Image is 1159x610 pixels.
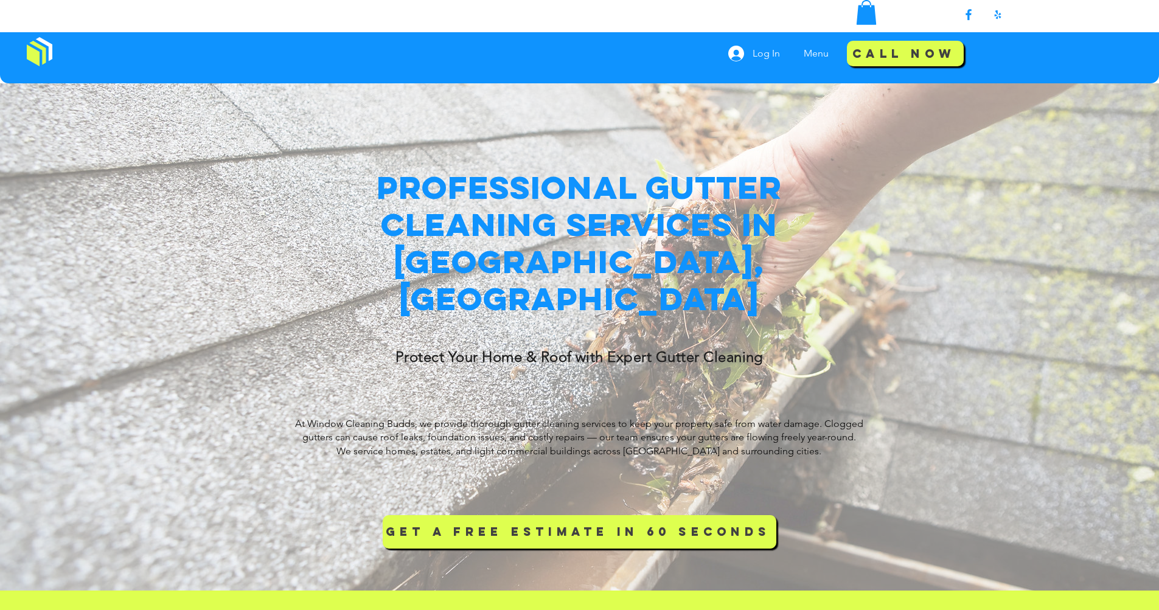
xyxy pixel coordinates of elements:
[798,38,835,69] p: Menu
[990,7,1005,22] img: Yelp!
[383,515,776,549] a: GET A FREE ESTIMATE IN 60 SECONDS
[961,7,1005,22] ul: Social Bar
[961,7,976,22] img: Facebook
[377,167,782,319] span: Professional Gutter Cleaning Services in [GEOGRAPHIC_DATA], [GEOGRAPHIC_DATA]
[795,38,841,69] div: Menu
[852,46,955,61] span: Call Now
[847,41,964,66] a: Call Now
[395,348,764,366] span: Protect Your Home & Roof with Expert Gutter Cleaning
[295,418,863,443] span: At Window Cleaning Budds, we provide thorough gutter cleaning services to keep your property safe...
[27,37,52,66] img: Window Cleaning Budds, Affordable window cleaning services near me in Los Angeles
[748,47,784,60] span: Log In
[386,524,770,539] span: GET A FREE ESTIMATE IN 60 SECONDS
[720,42,788,65] button: Log In
[336,445,821,457] span: We service homes, estates, and light commercial buildings across [GEOGRAPHIC_DATA] and surroundin...
[795,38,841,69] nav: Site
